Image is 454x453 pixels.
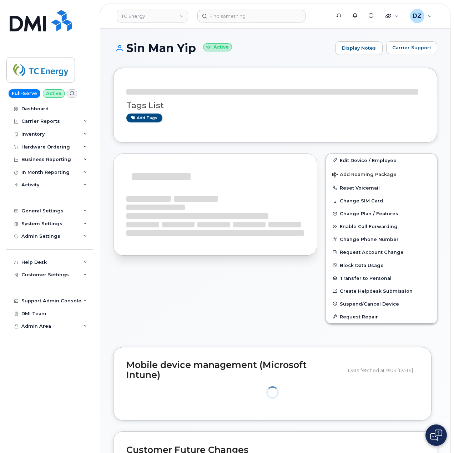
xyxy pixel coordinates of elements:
[126,360,343,380] h2: Mobile device management (Microsoft Intune)
[326,154,437,167] a: Edit Device / Employee
[326,297,437,310] button: Suspend/Cancel Device
[326,259,437,272] button: Block Data Usage
[332,172,397,178] span: Add Roaming Package
[348,363,418,377] div: Data fetched at 9:09 [DATE]
[430,429,442,441] img: Open chat
[326,310,437,323] button: Request Repair
[340,211,398,216] span: Change Plan / Features
[340,301,399,306] span: Suspend/Cancel Device
[126,114,162,122] a: Add tags
[326,194,437,207] button: Change SIM Card
[340,224,398,229] span: Enable Call Forwarding
[326,220,437,233] button: Enable Call Forwarding
[386,41,437,54] button: Carrier Support
[335,41,383,55] a: Display Notes
[326,285,437,297] a: Create Helpdesk Submission
[326,167,437,181] button: Add Roaming Package
[203,43,232,51] small: Active
[326,181,437,194] button: Reset Voicemail
[326,207,437,220] button: Change Plan / Features
[326,233,437,246] button: Change Phone Number
[392,44,431,51] span: Carrier Support
[126,101,424,110] h3: Tags List
[113,42,332,54] h1: Sin Man Yip
[326,246,437,258] button: Request Account Change
[326,272,437,285] button: Transfer to Personal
